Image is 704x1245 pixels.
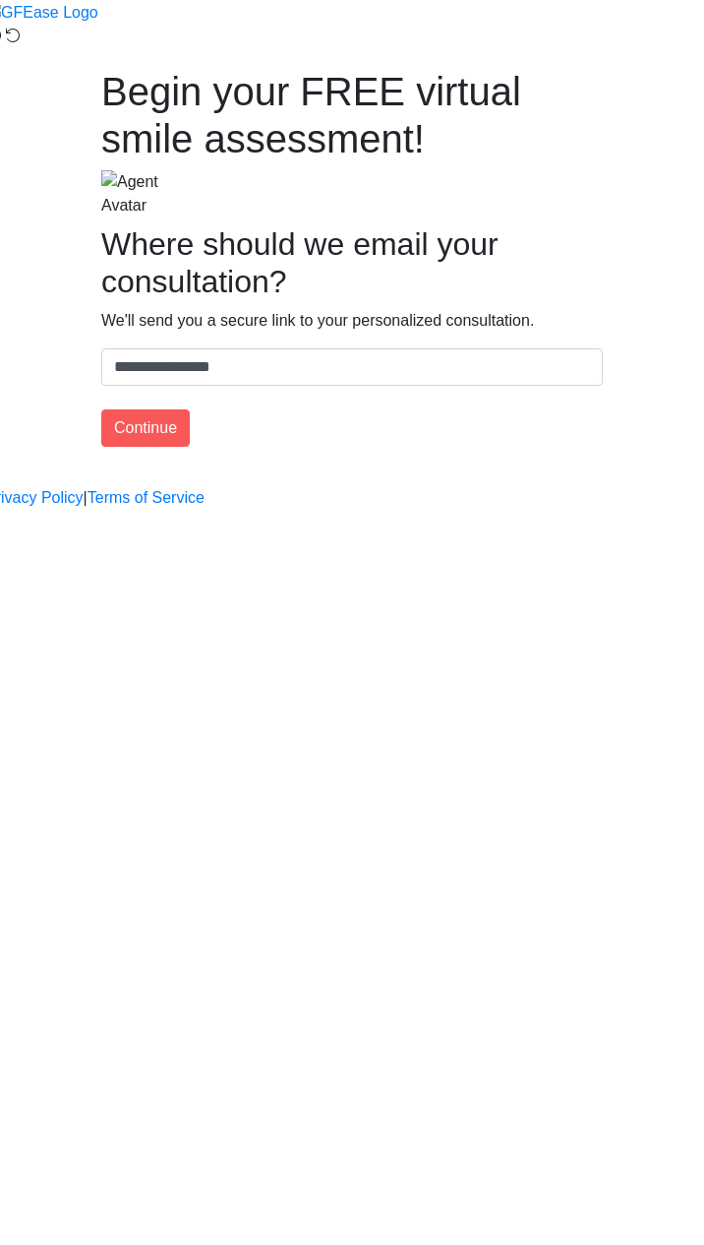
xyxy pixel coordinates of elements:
[101,409,190,447] button: Continue
[101,309,603,333] p: We'll send you a secure link to your personalized consultation.
[101,68,603,162] h1: Begin your FREE virtual smile assessment!
[84,486,88,510] a: |
[101,225,603,301] h2: Where should we email your consultation?
[88,486,205,510] a: Terms of Service
[101,170,160,218] img: Agent Avatar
